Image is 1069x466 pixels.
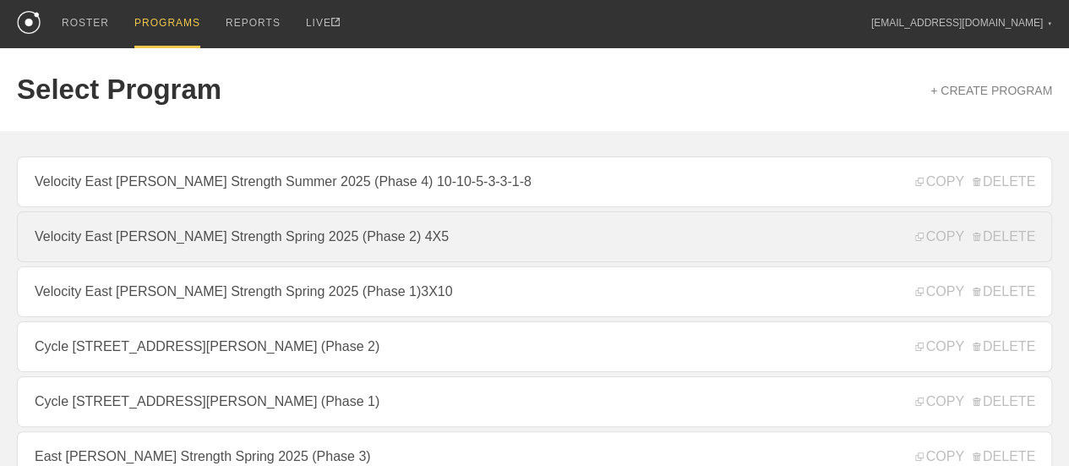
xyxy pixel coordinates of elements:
a: + CREATE PROGRAM [930,84,1052,97]
img: logo [17,11,41,34]
span: DELETE [973,284,1035,299]
span: COPY [915,174,963,189]
span: DELETE [973,339,1035,354]
a: Velocity East [PERSON_NAME] Strength Spring 2025 (Phase 2) 4X5 [17,211,1052,262]
div: ▼ [1047,19,1052,29]
span: DELETE [973,229,1035,244]
span: DELETE [973,174,1035,189]
span: COPY [915,229,963,244]
span: COPY [915,339,963,354]
span: COPY [915,284,963,299]
a: Cycle [STREET_ADDRESS][PERSON_NAME] (Phase 2) [17,321,1052,372]
a: Velocity East [PERSON_NAME] Strength Summer 2025 (Phase 4) 10-10-5-3-3-1-8 [17,156,1052,207]
span: DELETE [973,449,1035,464]
a: Velocity East [PERSON_NAME] Strength Spring 2025 (Phase 1)3X10 [17,266,1052,317]
iframe: Chat Widget [984,385,1069,466]
span: DELETE [973,394,1035,409]
a: Cycle [STREET_ADDRESS][PERSON_NAME] (Phase 1) [17,376,1052,427]
span: COPY [915,394,963,409]
span: COPY [915,449,963,464]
